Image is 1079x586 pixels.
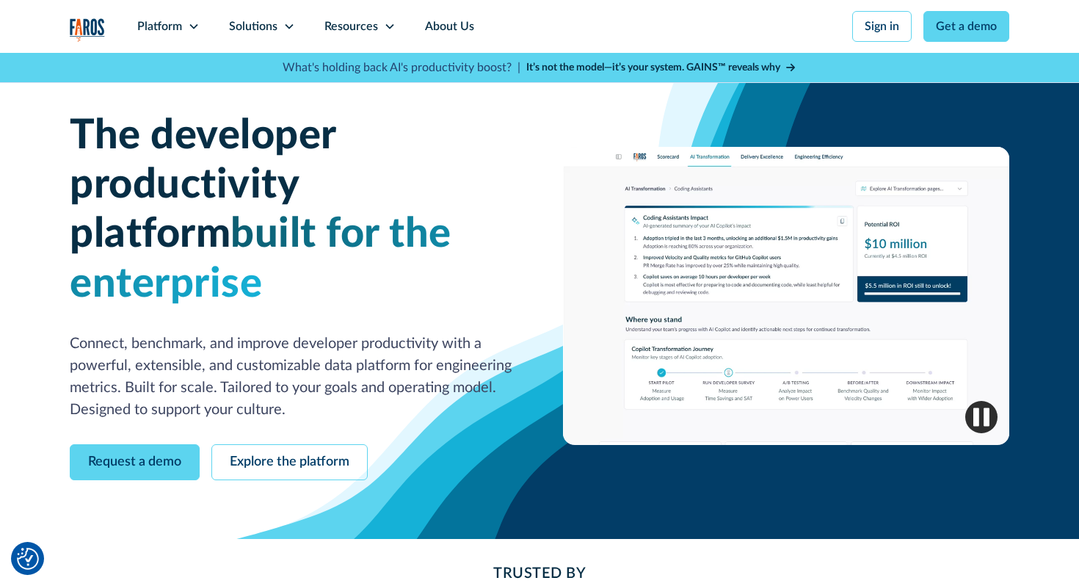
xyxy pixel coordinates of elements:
a: Sign in [852,11,912,42]
img: Revisit consent button [17,548,39,570]
a: Explore the platform [211,444,368,480]
p: Connect, benchmark, and improve developer productivity with a powerful, extensible, and customiza... [70,333,516,421]
img: Logo of the analytics and reporting company Faros. [70,18,105,41]
p: What's holding back AI's productivity boost? | [283,59,520,76]
div: Platform [137,18,182,35]
div: Solutions [229,18,277,35]
a: home [70,18,105,41]
span: built for the enterprise [70,214,451,304]
a: Get a demo [923,11,1009,42]
div: Resources [324,18,378,35]
a: It’s not the model—it’s your system. GAINS™ reveals why [526,60,796,76]
button: Cookie Settings [17,548,39,570]
h2: Trusted By [187,563,892,585]
a: Request a demo [70,444,200,480]
strong: It’s not the model—it’s your system. GAINS™ reveals why [526,62,780,73]
h1: The developer productivity platform [70,112,516,309]
img: Pause video [965,401,998,433]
